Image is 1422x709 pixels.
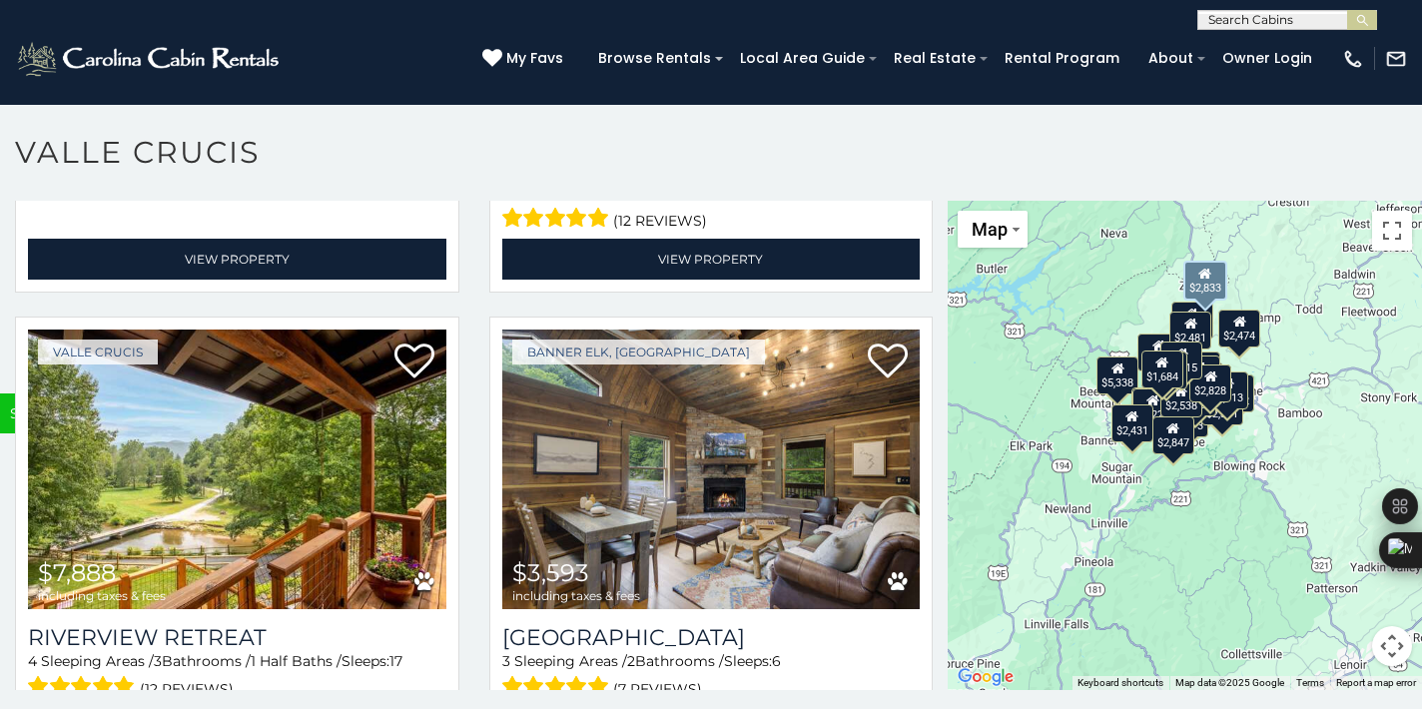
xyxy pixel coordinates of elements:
a: View Property [502,239,921,280]
div: $2,492 [1211,374,1253,412]
a: Browse Rentals [588,43,721,74]
span: (7 reviews) [613,676,702,702]
img: phone-regular-white.png [1342,48,1364,70]
span: 1 Half Baths / [725,184,816,202]
div: $2,415 [1160,342,1202,379]
a: Add to favorites [868,342,908,383]
div: $7,888 [1137,334,1179,371]
span: 4 [502,184,511,202]
div: $2,828 [1189,364,1231,402]
span: 4 [28,184,37,202]
span: 6 [772,652,781,670]
a: View Property [28,239,446,280]
div: $5,338 [1096,356,1138,394]
span: $3,593 [512,558,589,587]
span: Map [972,219,1008,240]
a: Real Estate [884,43,986,74]
span: 12 [299,184,312,202]
h3: Eagle Ridge Creek [502,624,921,651]
div: $3,492 [1144,352,1186,389]
a: Riverview Retreat [28,624,446,651]
span: My Favs [506,48,563,69]
span: (12 reviews) [613,208,707,234]
span: 3 [502,652,510,670]
div: Sleeping Areas / Bathrooms / Sleeps: [28,651,446,702]
span: $7,888 [38,558,116,587]
a: [GEOGRAPHIC_DATA] [502,624,921,651]
div: $2,847 [1151,416,1193,454]
span: Map data ©2025 Google [1175,677,1284,688]
button: Keyboard shortcuts [1077,676,1163,690]
img: Riverview Retreat [28,330,446,609]
div: $2,431 [1110,404,1152,442]
div: Sleeping Areas / Bathrooms / Sleeps: [28,183,446,234]
a: Add to favorites [394,342,434,383]
div: $2,538 [1159,379,1201,417]
div: $2,833 [1182,261,1226,301]
span: (12 reviews) [140,676,234,702]
span: 3 [154,652,162,670]
img: White-1-2.png [15,39,285,79]
div: $2,123 [1170,302,1212,340]
button: Change map style [958,211,1028,248]
a: Local Area Guide [730,43,875,74]
img: mail-regular-white.png [1385,48,1407,70]
span: 10 [864,184,878,202]
img: Google [953,664,1019,690]
a: Report a map error [1336,677,1416,688]
a: Terms (opens in new tab) [1296,677,1324,688]
a: Valle Crucis [38,340,158,364]
span: 2 [627,652,635,670]
div: Sleeping Areas / Bathrooms / Sleeps: [502,651,921,702]
span: 17 [389,652,402,670]
div: Sleeping Areas / Bathrooms / Sleeps: [502,183,921,234]
a: Eagle Ridge Creek $3,593 including taxes & fees [502,330,921,609]
img: Eagle Ridge Creek [502,330,921,609]
a: Riverview Retreat $7,888 including taxes & fees [28,330,446,609]
a: My Favs [482,48,568,70]
button: Toggle fullscreen view [1372,211,1412,251]
a: Owner Login [1212,43,1322,74]
a: Banner Elk, [GEOGRAPHIC_DATA] [512,340,765,364]
span: 1 Half Baths / [251,652,342,670]
a: Rental Program [995,43,1129,74]
div: $2,481 [1169,312,1211,350]
span: including taxes & fees [512,589,640,602]
span: 4 [28,652,37,670]
a: About [1138,43,1203,74]
a: Open this area in Google Maps (opens a new window) [953,664,1019,690]
span: 3 [154,184,162,202]
div: $2,413 [1206,371,1248,409]
button: Map camera controls [1372,626,1412,666]
span: including taxes & fees [38,589,166,602]
span: 4 [627,184,636,202]
div: $1,684 [1140,351,1182,388]
div: $2,474 [1218,310,1260,348]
